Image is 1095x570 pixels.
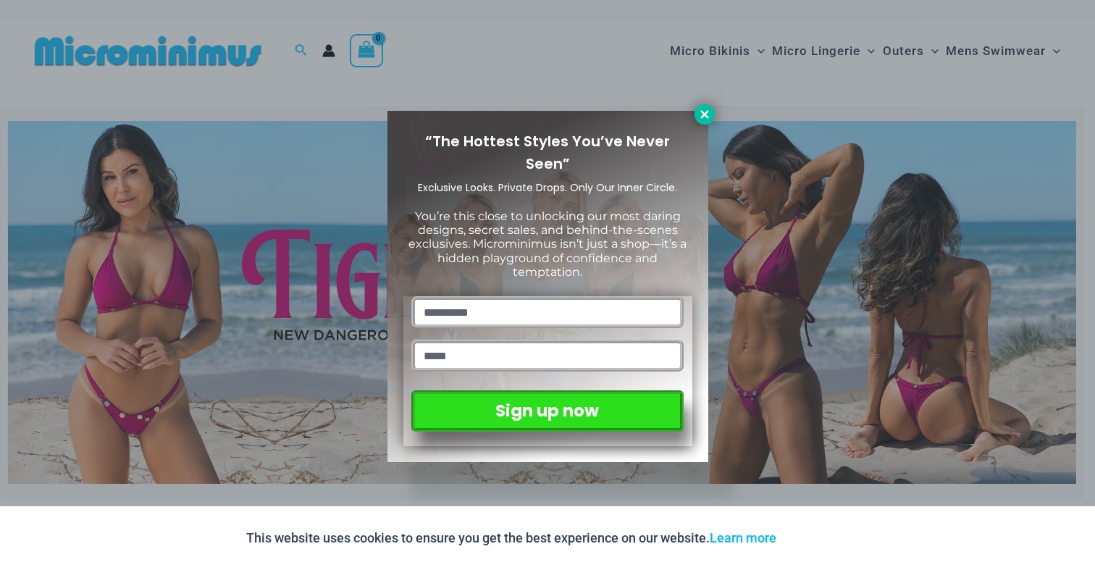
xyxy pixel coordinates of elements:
button: Accept [787,521,849,556]
button: Close [695,104,715,125]
p: This website uses cookies to ensure you get the best experience on our website. [246,527,776,549]
a: Learn more [710,530,776,545]
span: “The Hottest Styles You’ve Never Seen” [425,131,670,174]
span: You’re this close to unlocking our most daring designs, secret sales, and behind-the-scenes exclu... [408,209,687,279]
button: Sign up now [411,390,683,432]
span: Exclusive Looks. Private Drops. Only Our Inner Circle. [418,180,677,195]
